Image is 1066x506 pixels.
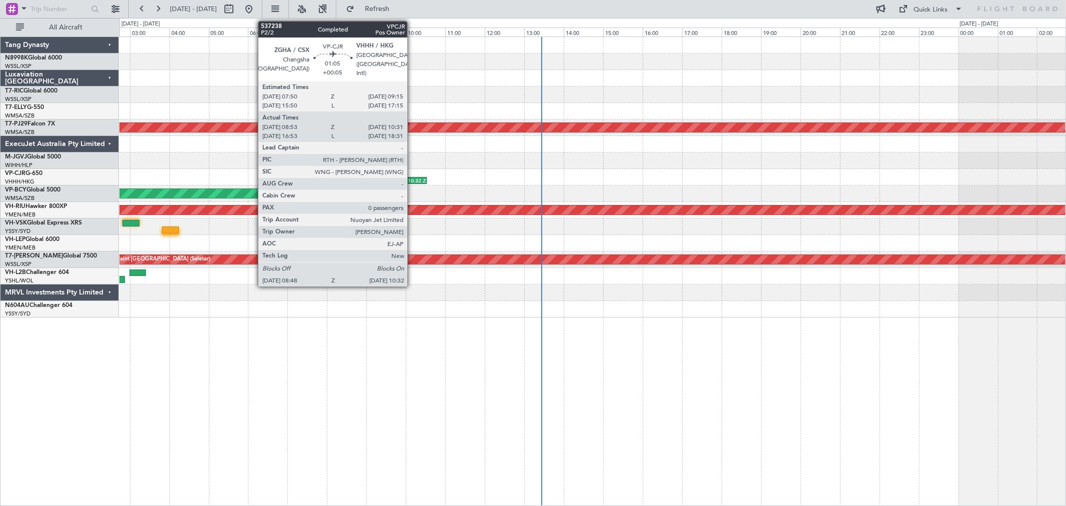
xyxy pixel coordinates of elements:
span: VH-VSK [5,220,27,226]
div: 11:00 [445,27,485,36]
a: VP-CJRG-650 [5,170,42,176]
a: M-JGVJGlobal 5000 [5,154,61,160]
a: T7-[PERSON_NAME]Global 7500 [5,253,97,259]
span: VP-BCY [5,187,26,193]
input: Trip Number [30,1,88,16]
span: [DATE] - [DATE] [170,4,217,13]
div: 06:00 [248,27,287,36]
a: VP-BCYGlobal 5000 [5,187,60,193]
span: All Aircraft [26,24,105,31]
span: N8998K [5,55,28,61]
a: YMEN/MEB [5,244,35,251]
div: 21:00 [840,27,880,36]
span: N604AU [5,302,29,308]
div: 20:00 [801,27,840,36]
a: WMSA/SZB [5,112,34,119]
div: 18:00 [722,27,761,36]
div: 13:00 [524,27,564,36]
div: 03:00 [130,27,169,36]
div: 04:00 [169,27,209,36]
span: T7-RIC [5,88,23,94]
div: Planned Maint [GEOGRAPHIC_DATA] (Seletar) [93,252,210,267]
div: 09:00 [366,27,406,36]
a: WIHH/HLP [5,161,32,169]
div: [DATE] - [DATE] [121,20,160,28]
span: T7-ELLY [5,104,27,110]
div: 16:00 [643,27,682,36]
span: VH-L2B [5,269,26,275]
a: VH-VSKGlobal Express XRS [5,220,82,226]
div: 15:00 [603,27,643,36]
div: 00:00 [959,27,998,36]
button: Refresh [341,1,401,17]
div: 22:00 [880,27,919,36]
a: T7-RICGlobal 6000 [5,88,57,94]
span: T7-PJ29 [5,121,27,127]
a: YSSY/SYD [5,310,30,317]
div: 08:00 [327,27,366,36]
a: YSHL/WOL [5,277,33,284]
div: 23:00 [919,27,959,36]
a: VH-RIUHawker 800XP [5,203,67,209]
span: Refresh [356,5,398,12]
a: VH-LEPGlobal 6000 [5,236,59,242]
div: 07:00 [287,27,327,36]
div: 08:48 Z [359,177,393,183]
button: Quick Links [894,1,968,17]
div: ZGHA [321,171,348,177]
div: 12:00 [485,27,524,36]
a: WMSA/SZB [5,194,34,202]
button: All Aircraft [11,19,108,35]
a: WMSA/SZB [5,128,34,136]
span: VH-LEP [5,236,25,242]
a: WSSL/XSP [5,95,31,103]
div: 10:32 Z [392,177,426,183]
span: M-JGVJ [5,154,27,160]
div: 14:00 [564,27,603,36]
div: 19:00 [761,27,801,36]
a: YMEN/MEB [5,211,35,218]
span: VH-RIU [5,203,25,209]
a: N604AUChallenger 604 [5,302,72,308]
div: 05:00 [209,27,248,36]
a: YSSY/SYD [5,227,30,235]
div: 01:00 [998,27,1038,36]
div: VHHH [348,171,375,177]
div: 17:00 [682,27,722,36]
div: 10:00 [406,27,445,36]
span: T7-[PERSON_NAME] [5,253,63,259]
div: [DATE] - [DATE] [960,20,999,28]
span: VP-CJR [5,170,25,176]
a: T7-PJ29Falcon 7X [5,121,55,127]
div: Quick Links [914,5,948,15]
a: VHHH/HKG [5,178,34,185]
a: T7-ELLYG-550 [5,104,44,110]
a: WSSL/XSP [5,62,31,70]
a: VH-L2BChallenger 604 [5,269,69,275]
a: WSSL/XSP [5,260,31,268]
a: N8998KGlobal 6000 [5,55,62,61]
